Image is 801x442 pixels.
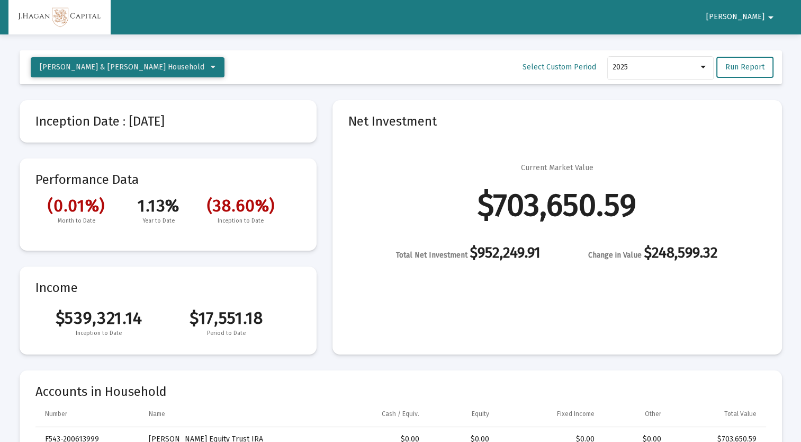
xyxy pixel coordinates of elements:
[163,308,290,328] span: $17,551.18
[31,57,224,77] button: [PERSON_NAME] & [PERSON_NAME] Household
[523,63,596,72] span: Select Custom Period
[200,196,282,216] span: (38.60%)
[118,196,200,216] span: 1.13%
[396,247,541,261] div: $952,249.91
[382,410,419,418] div: Cash / Equiv.
[35,116,301,127] mat-card-title: Inception Date : [DATE]
[724,410,757,418] div: Total Value
[644,410,661,418] div: Other
[141,401,322,427] td: Column Name
[149,410,165,418] div: Name
[35,386,766,397] mat-card-title: Accounts in Household
[118,216,200,226] span: Year to Date
[472,410,489,418] div: Equity
[668,401,766,427] td: Column Total Value
[348,116,766,127] mat-card-title: Net Investment
[35,401,141,427] td: Column Number
[163,328,290,339] span: Period to Date
[35,196,118,216] span: (0.01%)
[588,247,718,261] div: $248,599.32
[497,401,602,427] td: Column Fixed Income
[322,401,427,427] td: Column Cash / Equiv.
[35,308,163,328] span: $539,321.14
[478,200,636,210] div: $703,650.59
[706,13,764,22] span: [PERSON_NAME]
[521,163,593,173] div: Current Market Value
[716,57,773,78] button: Run Report
[557,410,595,418] div: Fixed Income
[200,216,282,226] span: Inception to Date
[45,410,67,418] div: Number
[764,7,777,28] mat-icon: arrow_drop_down
[588,251,642,260] span: Change in Value
[694,6,790,28] button: [PERSON_NAME]
[35,282,301,293] mat-card-title: Income
[396,251,467,260] span: Total Net Investment
[613,63,628,72] span: 2025
[40,63,204,72] span: [PERSON_NAME] & [PERSON_NAME] Household
[35,174,301,226] mat-card-title: Performance Data
[35,216,118,226] span: Month to Date
[602,401,669,427] td: Column Other
[427,401,496,427] td: Column Equity
[16,7,103,28] img: Dashboard
[725,63,764,72] span: Run Report
[35,328,163,339] span: Inception to Date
